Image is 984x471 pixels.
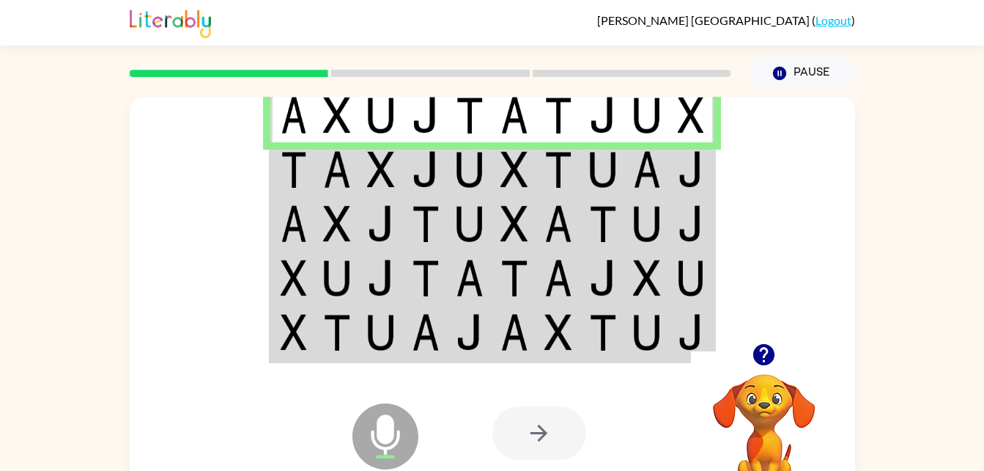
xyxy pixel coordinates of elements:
[500,97,528,134] img: a
[633,151,661,188] img: a
[412,314,440,351] img: a
[412,97,440,134] img: j
[589,97,617,134] img: j
[544,205,572,242] img: a
[544,314,572,351] img: x
[456,97,484,134] img: t
[544,97,572,134] img: t
[589,151,617,188] img: u
[633,314,661,351] img: u
[589,314,617,351] img: t
[633,205,661,242] img: u
[456,314,484,351] img: j
[130,6,211,38] img: Literably
[633,97,661,134] img: u
[815,13,851,27] a: Logout
[456,260,484,296] img: a
[456,205,484,242] img: u
[678,314,704,351] img: j
[323,205,351,242] img: x
[500,314,528,351] img: a
[678,151,704,188] img: j
[589,205,617,242] img: t
[633,260,661,296] img: x
[323,97,351,134] img: x
[597,13,812,27] span: [PERSON_NAME] [GEOGRAPHIC_DATA]
[412,151,440,188] img: j
[412,260,440,296] img: t
[323,260,351,296] img: u
[281,314,307,351] img: x
[500,151,528,188] img: x
[323,314,351,351] img: t
[367,97,395,134] img: u
[456,151,484,188] img: u
[367,151,395,188] img: x
[544,260,572,296] img: a
[281,97,307,134] img: a
[597,13,855,27] div: ( )
[281,151,307,188] img: t
[281,260,307,296] img: x
[367,260,395,296] img: j
[589,260,617,296] img: j
[412,205,440,242] img: t
[678,205,704,242] img: j
[678,97,704,134] img: x
[678,260,704,296] img: u
[367,314,395,351] img: u
[749,56,855,90] button: Pause
[281,205,307,242] img: a
[544,151,572,188] img: t
[323,151,351,188] img: a
[500,205,528,242] img: x
[500,260,528,296] img: t
[367,205,395,242] img: j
